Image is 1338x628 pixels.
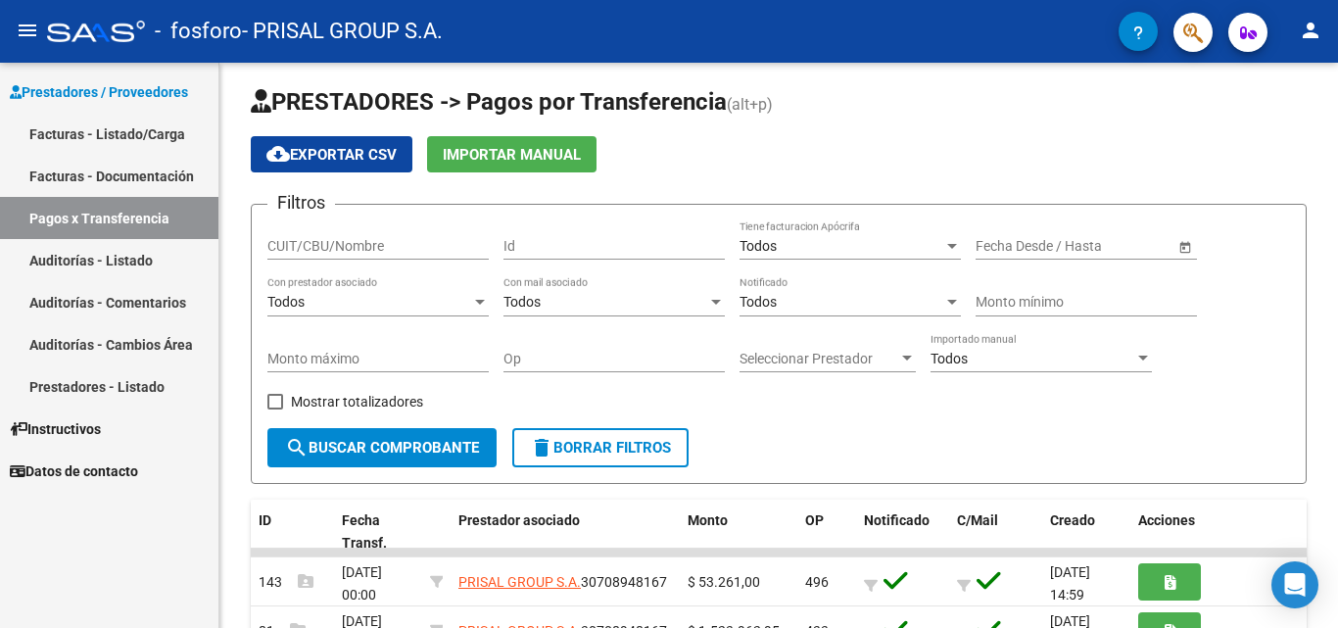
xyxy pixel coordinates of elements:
[16,19,39,42] mat-icon: menu
[266,146,397,164] span: Exportar CSV
[458,574,667,590] span: 30708948167
[1299,19,1322,42] mat-icon: person
[242,10,443,53] span: - PRISAL GROUP S.A.
[285,436,309,459] mat-icon: search
[291,390,423,413] span: Mostrar totalizadores
[10,418,101,440] span: Instructivos
[1050,564,1090,603] span: [DATE] 14:59
[1271,561,1318,608] div: Open Intercom Messenger
[266,142,290,166] mat-icon: cloud_download
[1130,500,1307,564] datatable-header-cell: Acciones
[458,512,580,528] span: Prestador asociado
[805,574,829,590] span: 496
[864,512,930,528] span: Notificado
[740,238,777,254] span: Todos
[342,512,387,551] span: Fecha Transf.
[740,351,898,367] span: Seleccionar Prestador
[10,81,188,103] span: Prestadores / Proveedores
[267,428,497,467] button: Buscar Comprobante
[251,136,412,172] button: Exportar CSV
[1174,236,1195,257] button: Open calendar
[957,512,998,528] span: C/Mail
[976,238,1036,255] input: Start date
[797,500,856,564] datatable-header-cell: OP
[680,500,797,564] datatable-header-cell: Monto
[688,574,760,590] span: $ 53.261,00
[443,146,581,164] span: Importar Manual
[949,500,1042,564] datatable-header-cell: C/Mail
[334,500,422,564] datatable-header-cell: Fecha Transf.
[259,574,313,590] span: 143
[267,189,335,217] h3: Filtros
[805,512,824,528] span: OP
[530,439,671,457] span: Borrar Filtros
[267,294,305,310] span: Todos
[458,574,581,590] span: PRISAL GROUP S.A.
[512,428,689,467] button: Borrar Filtros
[259,512,271,528] span: ID
[856,500,949,564] datatable-header-cell: Notificado
[10,460,138,482] span: Datos de contacto
[1138,512,1195,528] span: Acciones
[285,439,479,457] span: Buscar Comprobante
[688,512,728,528] span: Monto
[251,500,334,564] datatable-header-cell: ID
[1050,512,1095,528] span: Creado
[931,351,968,366] span: Todos
[740,294,777,310] span: Todos
[1042,500,1130,564] datatable-header-cell: Creado
[251,88,727,116] span: PRESTADORES -> Pagos por Transferencia
[727,95,773,114] span: (alt+p)
[530,436,553,459] mat-icon: delete
[1053,238,1149,255] input: End date
[451,500,680,564] datatable-header-cell: Prestador asociado
[427,136,597,172] button: Importar Manual
[342,564,382,603] span: [DATE] 00:00
[155,10,242,53] span: - fosforo
[503,294,541,310] span: Todos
